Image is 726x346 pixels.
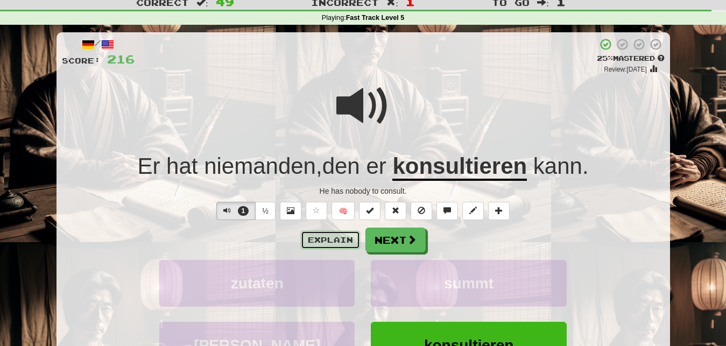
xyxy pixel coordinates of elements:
[238,206,249,216] span: 1
[597,54,613,62] span: 25 %
[231,275,284,292] span: zutaten
[366,153,386,179] span: er
[62,38,135,51] div: /
[392,153,527,181] u: konsultieren
[204,153,316,179] span: niemanden
[159,260,355,307] button: zutaten
[359,202,380,220] button: Set this sentence to 100% Mastered (alt+m)
[137,153,392,179] span: ,
[214,202,276,220] div: Text-to-speech controls
[371,260,566,307] button: summt
[301,231,360,249] button: Explain
[436,202,458,220] button: Discuss sentence (alt+u)
[255,202,276,220] button: ½
[107,52,135,66] span: 216
[604,66,647,73] small: Review: [DATE]
[385,202,406,220] button: Reset to 0% Mastered (alt+r)
[597,54,665,63] div: Mastered
[527,153,588,179] span: .
[166,153,198,179] span: hat
[280,202,301,220] button: Show image (alt+x)
[216,202,256,220] button: 1
[462,202,484,220] button: Edit sentence (alt+d)
[411,202,432,220] button: Ignore sentence (alt+i)
[322,153,360,179] span: den
[137,153,160,179] span: Er
[62,186,665,196] div: He has nobody to consult.
[488,202,510,220] button: Add to collection (alt+a)
[62,56,101,65] span: Score:
[444,275,494,292] span: summt
[306,202,327,220] button: Favorite sentence (alt+f)
[332,202,355,220] button: 🧠
[533,153,582,179] span: kann
[365,228,426,252] button: Next
[346,14,405,22] strong: Fast Track Level 5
